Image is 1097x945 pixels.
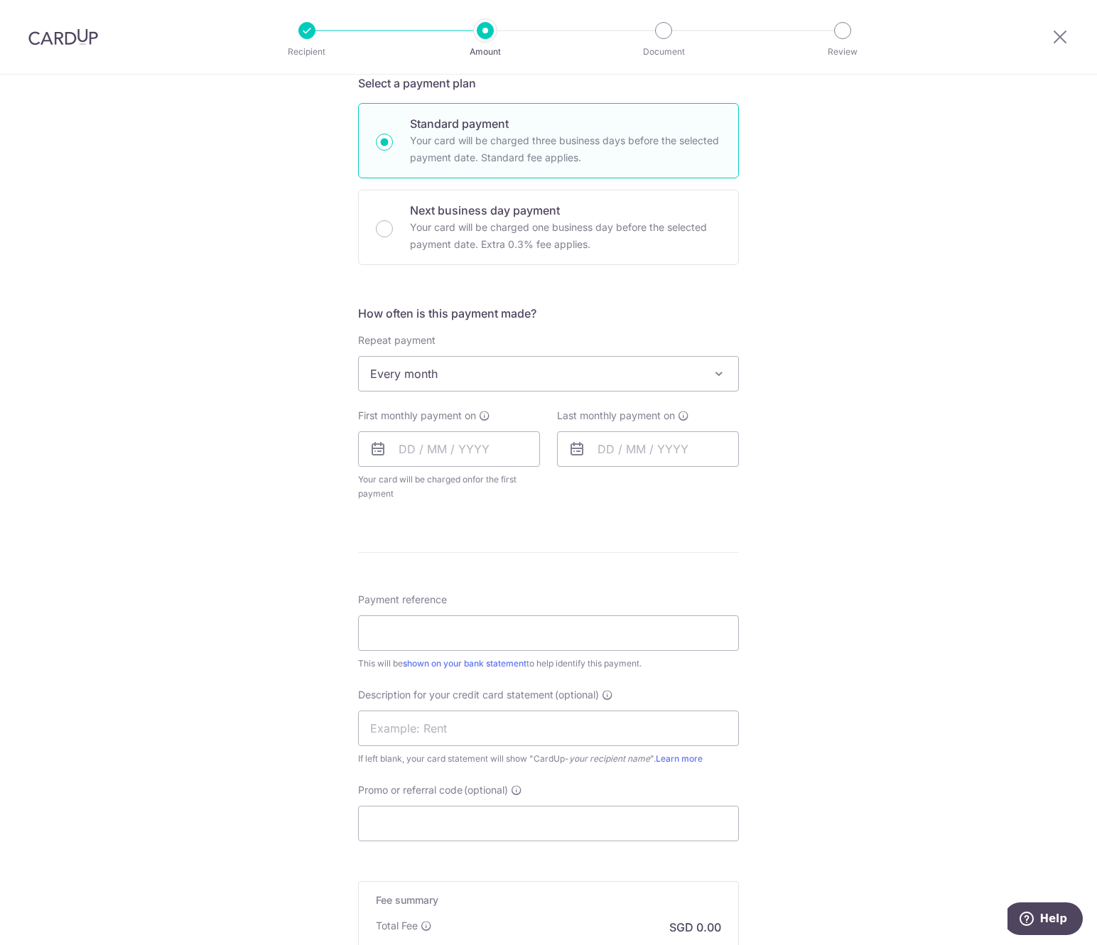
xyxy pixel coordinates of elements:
span: Payment reference [358,593,447,607]
span: Every month [358,356,739,391]
p: Your card will be charged three business days before the selected payment date. Standard fee appl... [410,132,721,166]
span: (optional) [555,688,599,702]
h5: How often is this payment made? [358,305,739,322]
a: shown on your bank statement [403,658,526,669]
p: Recipient [254,45,360,59]
span: First monthly payment on [358,409,476,423]
span: Your card will be charged on [358,472,540,501]
div: This will be to help identify this payment. [358,657,739,671]
h5: Select a payment plan [358,75,739,92]
p: Amount [433,45,538,59]
span: Every month [359,357,738,391]
h5: Fee summary [376,893,721,907]
label: Repeat payment [358,333,436,347]
input: DD / MM / YYYY [358,431,540,467]
div: If left blank, your card statement will show "CardUp- ". [358,752,739,766]
input: DD / MM / YYYY [557,431,739,467]
p: Review [790,45,895,59]
span: Promo or referral code [358,783,463,797]
p: Document [611,45,716,59]
span: Last monthly payment on [557,409,675,423]
iframe: Opens a widget where you can find more information [1007,902,1083,938]
img: CardUp [28,28,98,45]
p: Total Fee [376,919,418,933]
p: Next business day payment [410,202,721,219]
input: Example: Rent [358,711,739,746]
span: Description for your credit card statement [358,688,553,702]
p: Standard payment [410,115,721,132]
span: (optional) [464,783,508,797]
i: your recipient name [569,753,650,764]
a: Learn more [656,753,703,764]
p: SGD 0.00 [669,919,721,936]
p: Your card will be charged one business day before the selected payment date. Extra 0.3% fee applies. [410,219,721,253]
